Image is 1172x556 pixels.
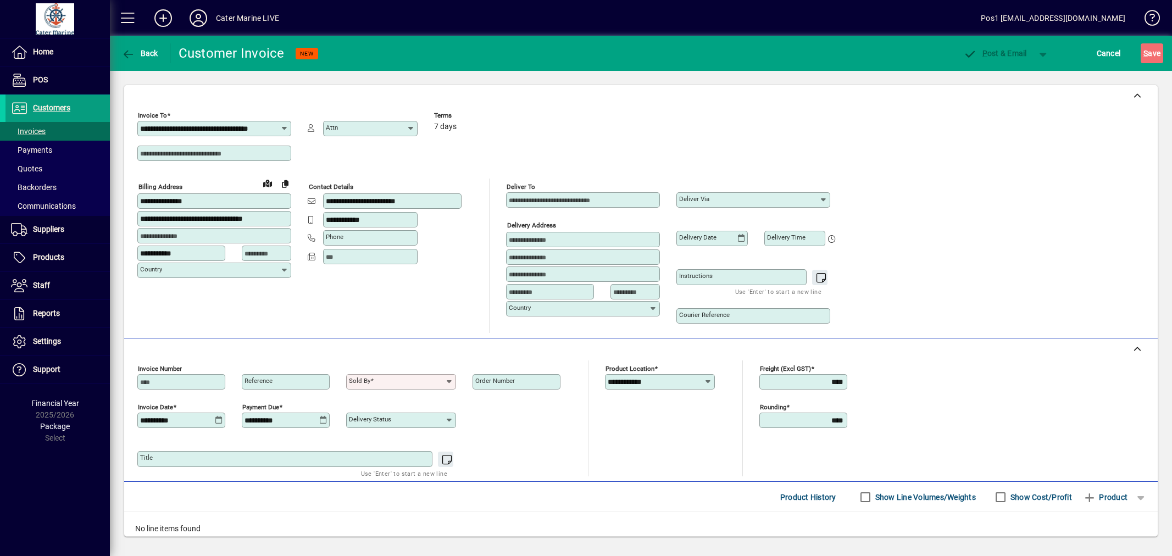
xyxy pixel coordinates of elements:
mat-label: Reference [245,377,273,385]
a: Backorders [5,178,110,197]
mat-label: Invoice To [138,112,167,119]
a: POS [5,66,110,94]
mat-label: Rounding [760,403,786,411]
button: Post & Email [958,43,1032,63]
a: Payments [5,141,110,159]
a: Staff [5,272,110,299]
span: Package [40,422,70,431]
a: Communications [5,197,110,215]
span: S [1143,49,1148,58]
a: Knowledge Base [1136,2,1158,38]
mat-label: Country [509,304,531,312]
label: Show Line Volumes/Weights [873,492,976,503]
a: Invoices [5,122,110,141]
span: Payments [11,146,52,154]
span: Support [33,365,60,374]
mat-label: Instructions [679,272,713,280]
a: Products [5,244,110,271]
div: No line items found [124,512,1158,546]
div: Pos1 [EMAIL_ADDRESS][DOMAIN_NAME] [981,9,1125,27]
span: Suppliers [33,225,64,233]
span: P [982,49,987,58]
span: Invoices [11,127,46,136]
a: Settings [5,328,110,355]
mat-label: Freight (excl GST) [760,365,811,372]
mat-label: Delivery date [679,233,716,241]
mat-hint: Use 'Enter' to start a new line [735,285,821,298]
span: Settings [33,337,61,346]
a: Home [5,38,110,66]
mat-label: Deliver To [507,183,535,191]
a: View on map [259,174,276,192]
mat-label: Delivery status [349,415,391,423]
span: Communications [11,202,76,210]
button: Copy to Delivery address [276,175,294,192]
span: Products [33,253,64,262]
span: Product [1083,488,1127,506]
span: Back [121,49,158,58]
button: Cancel [1094,43,1124,63]
mat-label: Courier Reference [679,311,730,319]
button: Add [146,8,181,28]
button: Product History [776,487,841,507]
mat-label: Phone [326,233,343,241]
a: Quotes [5,159,110,178]
button: Save [1141,43,1163,63]
a: Support [5,356,110,383]
span: Backorders [11,183,57,192]
mat-label: Title [140,454,153,462]
span: Product History [780,488,836,506]
mat-label: Order number [475,377,515,385]
mat-hint: Use 'Enter' to start a new line [361,467,447,480]
span: NEW [300,50,314,57]
mat-label: Deliver via [679,195,709,203]
span: Reports [33,309,60,318]
span: ost & Email [963,49,1027,58]
div: Cater Marine LIVE [216,9,279,27]
span: Customers [33,103,70,112]
div: Customer Invoice [179,45,285,62]
span: Quotes [11,164,42,173]
a: Reports [5,300,110,327]
label: Show Cost/Profit [1008,492,1072,503]
mat-label: Invoice number [138,365,182,372]
button: Back [119,43,161,63]
button: Product [1077,487,1133,507]
mat-label: Country [140,265,162,273]
span: Cancel [1097,45,1121,62]
app-page-header-button: Back [110,43,170,63]
span: Financial Year [31,399,79,408]
mat-label: Delivery time [767,233,806,241]
span: Home [33,47,53,56]
span: POS [33,75,48,84]
span: Staff [33,281,50,290]
mat-label: Attn [326,124,338,131]
button: Profile [181,8,216,28]
span: Terms [434,112,500,119]
span: ave [1143,45,1160,62]
mat-label: Invoice date [138,403,173,411]
mat-label: Sold by [349,377,370,385]
mat-label: Payment due [242,403,279,411]
a: Suppliers [5,216,110,243]
span: 7 days [434,123,457,131]
mat-label: Product location [606,365,654,372]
